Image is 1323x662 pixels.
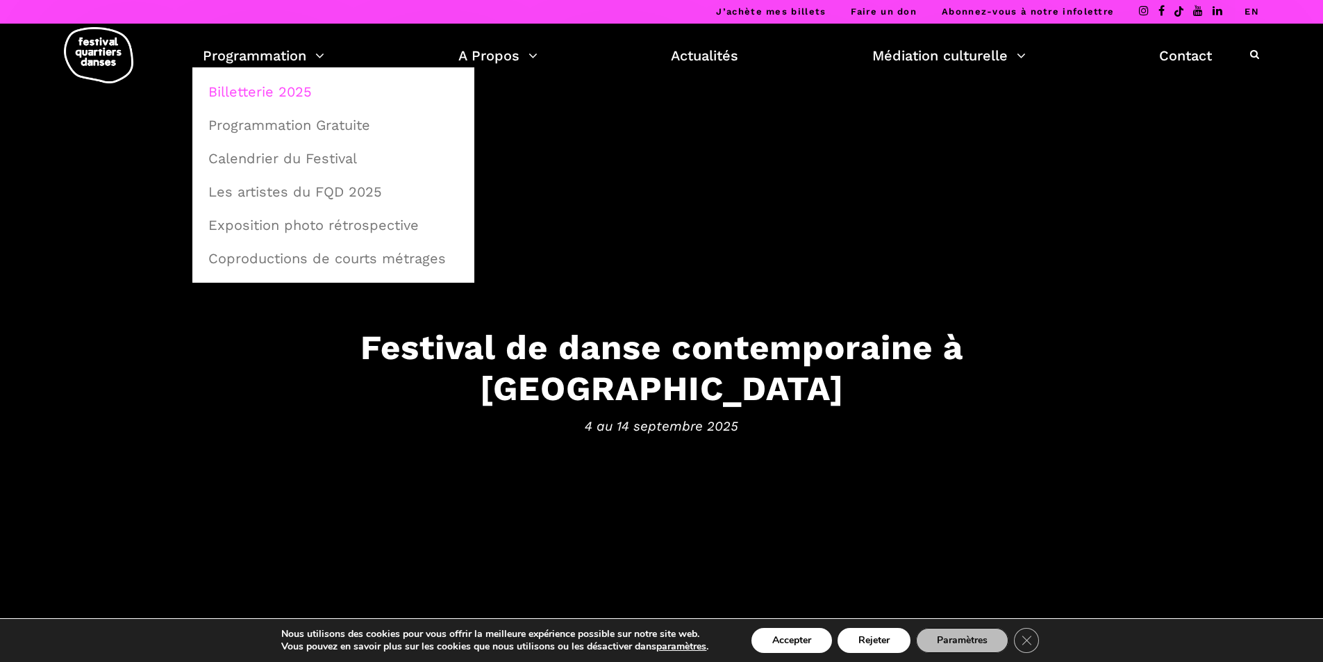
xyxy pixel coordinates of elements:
a: Faire un don [851,6,917,17]
a: A Propos [458,44,538,67]
a: Abonnez-vous à notre infolettre [942,6,1114,17]
button: Paramètres [916,628,1008,653]
p: Vous pouvez en savoir plus sur les cookies que nous utilisons ou les désactiver dans . [281,640,708,653]
a: Coproductions de courts métrages [200,242,467,274]
button: Rejeter [838,628,910,653]
a: Contact [1159,44,1212,67]
a: Exposition photo rétrospective [200,209,467,241]
a: Calendrier du Festival [200,142,467,174]
a: Les artistes du FQD 2025 [200,176,467,208]
h3: Festival de danse contemporaine à [GEOGRAPHIC_DATA] [231,327,1092,409]
button: Accepter [751,628,832,653]
span: 4 au 14 septembre 2025 [231,415,1092,436]
p: Nous utilisons des cookies pour vous offrir la meilleure expérience possible sur notre site web. [281,628,708,640]
a: Actualités [671,44,738,67]
a: EN [1245,6,1259,17]
a: Médiation culturelle [872,44,1026,67]
a: Billetterie 2025 [200,76,467,108]
button: paramètres [656,640,706,653]
a: J’achète mes billets [716,6,826,17]
img: logo-fqd-med [64,27,133,83]
a: Programmation [203,44,324,67]
button: Close GDPR Cookie Banner [1014,628,1039,653]
a: Programmation Gratuite [200,109,467,141]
